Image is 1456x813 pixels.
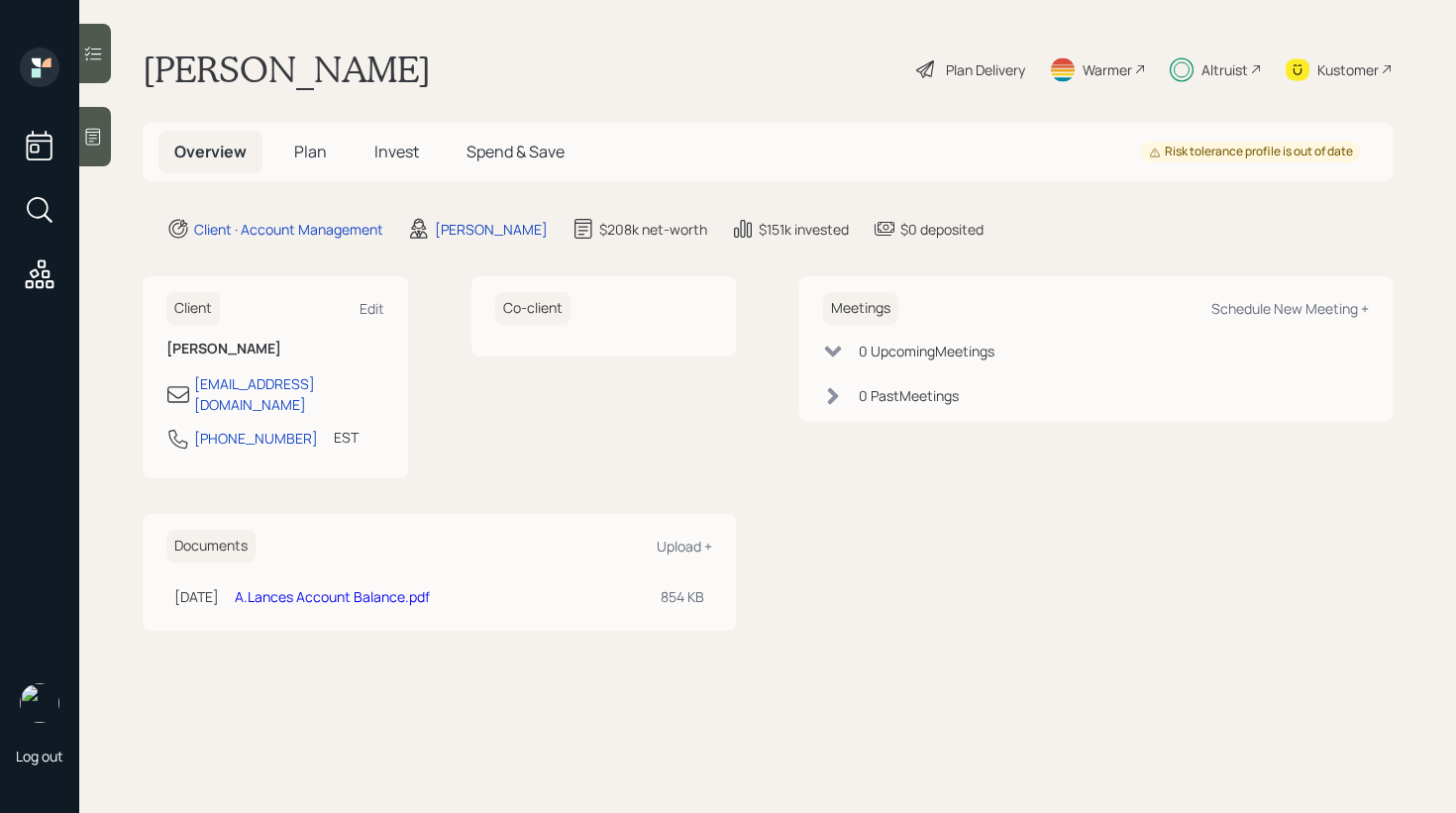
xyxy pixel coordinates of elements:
div: EST [334,427,359,448]
span: Spend & Save [467,141,565,162]
div: $208k net-worth [599,219,707,240]
div: $0 deposited [900,219,984,240]
div: Client · Account Management [194,219,383,240]
div: Plan Delivery [946,59,1025,80]
h6: Documents [166,530,256,562]
span: Overview [174,141,247,162]
h6: Co-client [495,292,571,325]
div: [PERSON_NAME] [435,219,548,240]
div: Log out [16,747,63,765]
h6: Client [166,292,220,325]
div: Edit [360,299,384,318]
div: Altruist [1201,59,1248,80]
h1: [PERSON_NAME] [143,48,431,91]
div: Schedule New Meeting + [1211,299,1369,318]
div: [DATE] [174,586,219,607]
div: Upload + [657,537,712,556]
img: retirable_logo.png [20,683,59,723]
div: [EMAIL_ADDRESS][DOMAIN_NAME] [194,373,384,415]
h6: [PERSON_NAME] [166,341,384,357]
span: Invest [374,141,419,162]
div: $151k invested [759,219,849,240]
h6: Meetings [823,292,898,325]
div: Warmer [1083,59,1132,80]
div: [PHONE_NUMBER] [194,428,318,449]
div: 0 Past Meeting s [859,385,959,406]
div: Risk tolerance profile is out of date [1149,144,1353,160]
div: 854 KB [661,586,704,607]
span: Plan [294,141,327,162]
div: 0 Upcoming Meeting s [859,341,994,361]
div: Kustomer [1317,59,1379,80]
a: A.Lances Account Balance.pdf [235,587,430,606]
